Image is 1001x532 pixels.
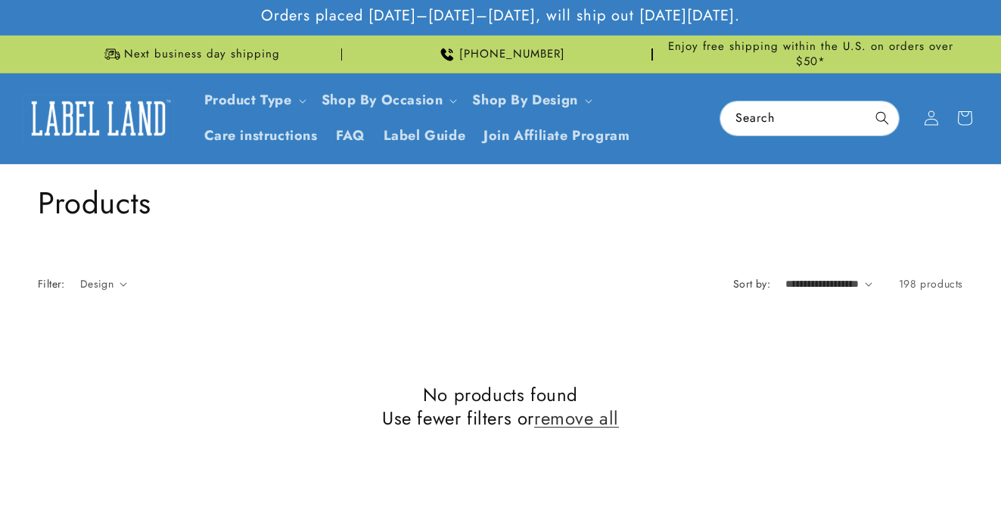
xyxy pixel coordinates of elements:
a: Join Affiliate Program [474,118,639,154]
span: Care instructions [204,127,318,145]
a: Label Guide [375,118,475,154]
a: Care instructions [195,118,327,154]
a: FAQ [327,118,375,154]
summary: Shop By Occasion [312,82,464,118]
a: Shop By Design [472,90,577,110]
span: Enjoy free shipping within the U.S. on orders over $50* [659,39,963,69]
span: 198 products [899,276,963,291]
h2: Filter: [38,276,65,292]
span: Label Guide [384,127,466,145]
div: Announcement [348,36,652,73]
h1: Products [38,183,963,222]
span: Orders placed [DATE]–[DATE]–[DATE], will ship out [DATE][DATE]. [261,6,740,26]
div: Announcement [38,36,342,73]
img: Label Land [23,95,174,142]
h2: No products found Use fewer filters or [38,383,963,430]
summary: Shop By Design [463,82,598,118]
summary: Design (0 selected) [80,276,127,292]
a: Product Type [204,90,292,110]
span: Join Affiliate Program [483,127,630,145]
label: Sort by: [733,276,770,291]
span: Design [80,276,113,291]
a: remove all [534,406,619,430]
button: Search [866,101,899,135]
span: FAQ [336,127,365,145]
div: Announcement [659,36,963,73]
span: Next business day shipping [124,47,280,62]
a: Label Land [17,89,180,148]
iframe: Gorgias Floating Chat [683,461,986,517]
span: [PHONE_NUMBER] [459,47,565,62]
span: Shop By Occasion [322,92,443,109]
summary: Product Type [195,82,312,118]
